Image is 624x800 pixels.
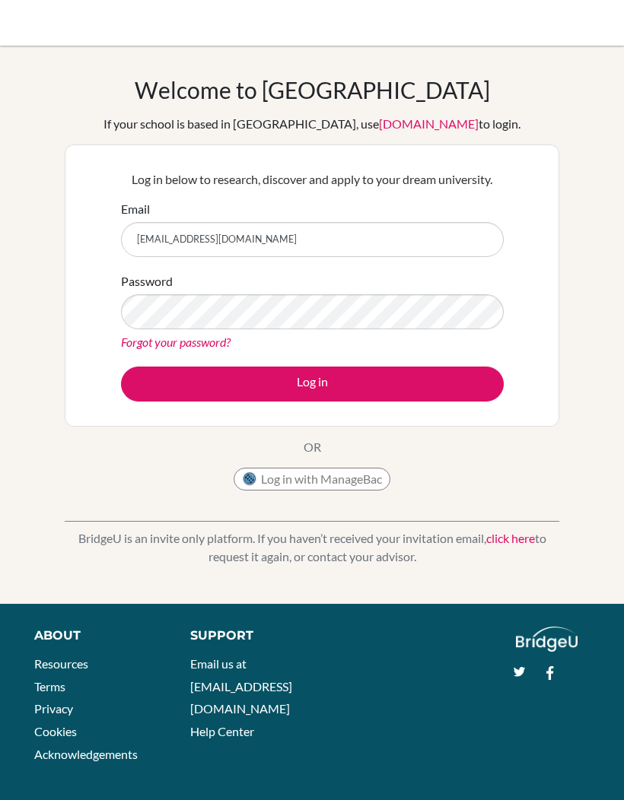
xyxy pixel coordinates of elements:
p: Log in below to research, discover and apply to your dream university. [121,170,504,189]
a: Email us at [EMAIL_ADDRESS][DOMAIN_NAME] [190,656,292,716]
a: Privacy [34,701,73,716]
div: About [34,627,156,645]
p: BridgeU is an invite only platform. If you haven’t received your invitation email, to request it ... [65,529,559,566]
a: [DOMAIN_NAME] [379,116,479,131]
label: Password [121,272,173,290]
a: click here [486,531,535,545]
img: logo_white@2x-f4f0deed5e89b7ecb1c2cc34c3e3d731f90f0f143d5ea2071677605dd97b5244.png [516,627,578,652]
button: Log in [121,367,504,402]
a: Acknowledgements [34,747,138,761]
p: OR [304,438,321,456]
h1: Welcome to [GEOGRAPHIC_DATA] [135,76,490,103]
button: Log in with ManageBac [234,468,390,490]
a: Terms [34,679,65,694]
div: If your school is based in [GEOGRAPHIC_DATA], use to login. [103,115,521,133]
a: Cookies [34,724,77,738]
a: Resources [34,656,88,671]
a: Forgot your password? [121,335,231,349]
a: Help Center [190,724,254,738]
label: Email [121,200,150,218]
div: Support [190,627,298,645]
